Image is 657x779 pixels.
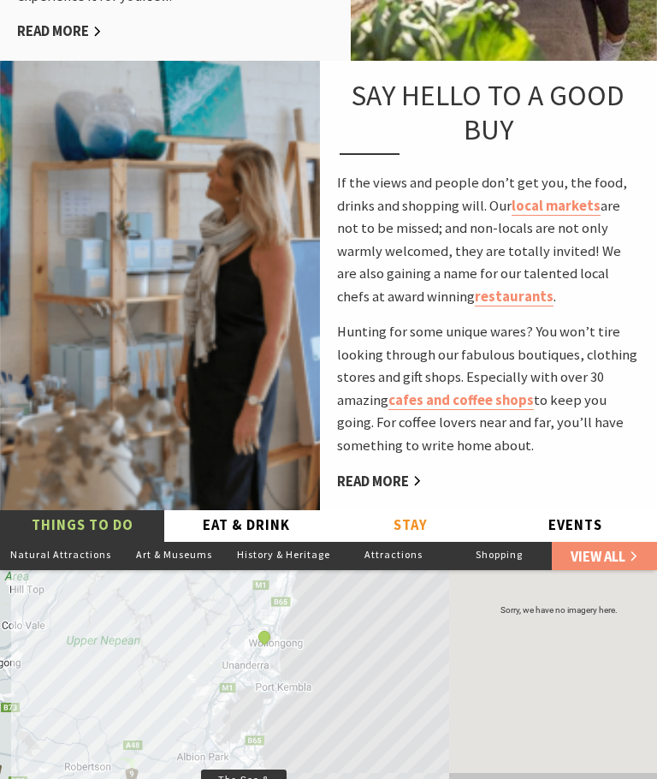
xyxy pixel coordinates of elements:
[328,510,493,542] button: Stay
[337,172,640,308] p: If the views and people don’t get you, the food, drinks and shopping will. Our are not to be miss...
[337,473,422,491] a: Read More
[227,539,340,570] button: History & Heritage
[552,539,657,570] a: View All
[493,510,657,542] button: Events
[337,78,640,156] h3: Say hello to a good buy
[512,197,601,216] a: local markets
[388,391,534,410] a: cafes and coffee shops
[121,539,227,570] button: Art & Museums
[475,288,553,306] a: restaurants
[17,22,102,41] a: Read More
[447,539,552,570] button: Shopping
[256,629,273,646] button: See detail about Miss Zoe's School of Dance
[164,510,328,542] button: Eat & Drink
[340,539,446,570] button: Attractions
[337,321,640,457] p: Hunting for some unique wares? You won’t tire looking through our fabulous boutiques, clothing st...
